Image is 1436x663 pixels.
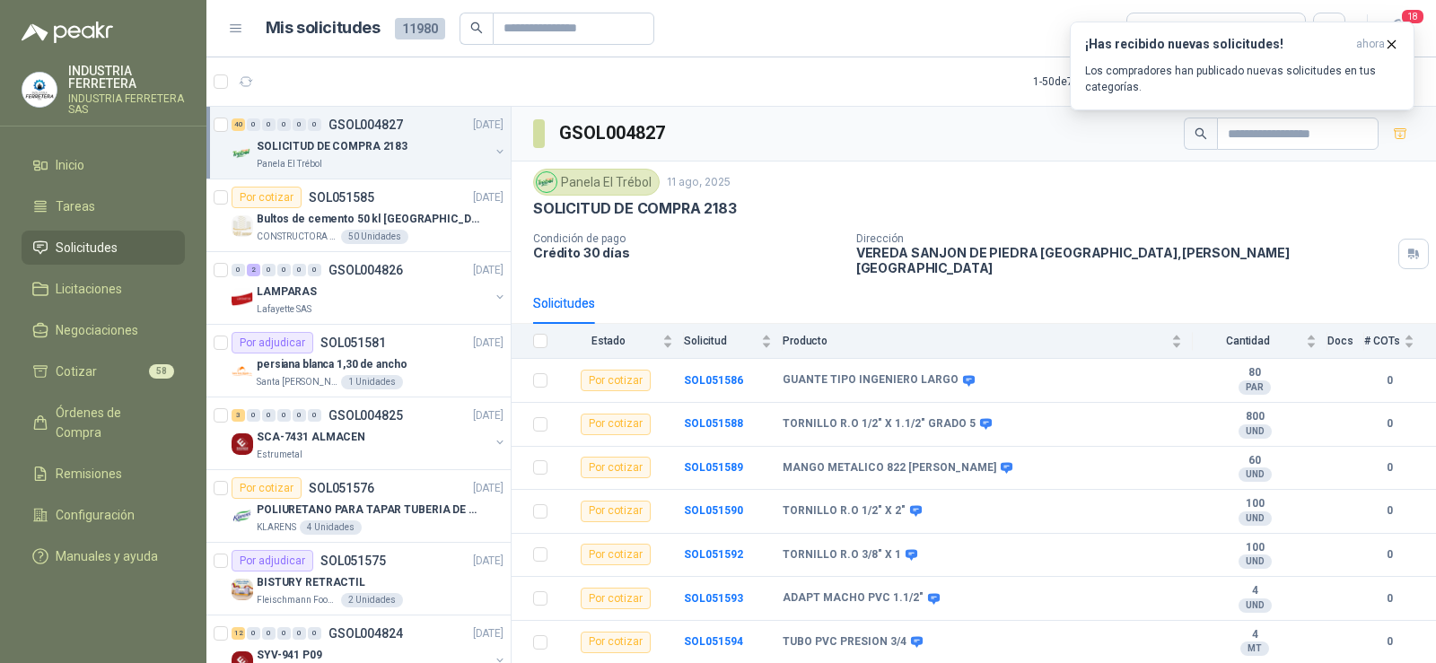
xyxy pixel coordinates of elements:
b: 0 [1364,546,1414,563]
div: 0 [277,409,291,422]
span: Órdenes de Compra [56,403,168,442]
div: Por adjudicar [232,332,313,353]
p: [DATE] [473,480,503,497]
img: Logo peakr [22,22,113,43]
h3: ¡Has recibido nuevas solicitudes! [1085,37,1349,52]
div: Por cotizar [581,414,651,435]
div: 0 [247,627,260,640]
b: 80 [1193,366,1317,380]
p: Dirección [856,232,1391,245]
p: Fleischmann Foods S.A. [257,593,337,607]
b: 100 [1193,497,1317,511]
a: SOL051588 [684,417,743,430]
p: 11 ago, 2025 [667,174,731,191]
div: Por adjudicar [232,550,313,571]
div: 0 [308,627,321,640]
div: 0 [262,627,276,640]
div: Todas [1138,19,1176,39]
a: SOL051590 [684,504,743,517]
p: POLIURETANO PARA TAPAR TUBERIA DE SENSORES DE NIVEL DEL BANCO DE HIELO [257,502,480,519]
p: KLARENS [257,520,296,535]
div: 0 [308,118,321,131]
b: SOL051586 [684,374,743,387]
div: 0 [308,409,321,422]
div: 50 Unidades [341,230,408,244]
div: 0 [308,264,321,276]
span: Licitaciones [56,279,122,299]
a: Configuración [22,498,185,532]
p: Estrumetal [257,448,302,462]
a: 0 2 0 0 0 0 GSOL004826[DATE] Company LogoLAMPARASLafayette SAS [232,259,507,317]
p: GSOL004826 [328,264,403,276]
a: Cotizar58 [22,354,185,388]
div: UND [1239,467,1272,482]
p: GSOL004827 [328,118,403,131]
div: 0 [262,409,276,422]
div: MT [1240,641,1269,656]
span: 58 [149,364,174,379]
a: Negociaciones [22,313,185,347]
div: Por cotizar [581,501,651,522]
div: 0 [277,264,291,276]
a: SOL051593 [684,592,743,605]
span: Remisiones [56,464,122,484]
p: Los compradores han publicado nuevas solicitudes en tus categorías. [1085,63,1399,95]
p: BISTURY RETRACTIL [257,574,365,591]
h1: Mis solicitudes [266,15,381,41]
p: SOLICITUD DE COMPRA 2183 [257,138,407,155]
p: persiana blanca 1,30 de ancho [257,356,407,373]
th: Solicitud [684,324,783,359]
a: Órdenes de Compra [22,396,185,449]
div: 1 - 50 de 7583 [1033,67,1150,96]
b: 0 [1364,502,1414,519]
img: Company Logo [232,288,253,310]
th: Producto [783,324,1193,359]
b: ADAPT MACHO PVC 1.1/2" [783,591,924,606]
a: SOL051594 [684,635,743,648]
b: 0 [1364,459,1414,476]
span: Tareas [56,196,95,216]
span: Negociaciones [56,320,138,340]
p: CONSTRUCTORA GRUPO FIP [257,230,337,244]
p: INDUSTRIA FERRETERA SAS [68,93,185,115]
div: Solicitudes [533,293,595,313]
span: search [470,22,483,34]
span: Producto [783,335,1168,347]
div: Por cotizar [581,632,651,653]
div: Por cotizar [581,457,651,478]
a: Por cotizarSOL051576[DATE] Company LogoPOLIURETANO PARA TAPAR TUBERIA DE SENSORES DE NIVEL DEL BA... [206,470,511,543]
div: Por cotizar [581,544,651,565]
div: UND [1239,598,1272,613]
a: Por adjudicarSOL051575[DATE] Company LogoBISTURY RETRACTILFleischmann Foods S.A.2 Unidades [206,543,511,615]
div: 4 Unidades [300,520,362,535]
p: SOL051575 [320,554,386,567]
b: 0 [1364,590,1414,607]
img: Company Logo [232,143,253,164]
div: PAR [1239,380,1271,395]
p: LAMPARAS [257,284,317,301]
div: 0 [262,264,276,276]
th: Estado [558,324,684,359]
div: Por cotizar [581,588,651,609]
img: Company Logo [22,73,57,107]
a: SOL051589 [684,461,743,474]
p: [DATE] [473,262,503,279]
span: 11980 [395,18,445,39]
button: ¡Has recibido nuevas solicitudes!ahora Los compradores han publicado nuevas solicitudes en tus ca... [1070,22,1414,110]
p: [DATE] [473,189,503,206]
p: Condición de pago [533,232,842,245]
div: 40 [232,118,245,131]
a: 40 0 0 0 0 0 GSOL004827[DATE] Company LogoSOLICITUD DE COMPRA 2183Panela El Trébol [232,114,507,171]
a: Solicitudes [22,231,185,265]
img: Company Logo [232,579,253,600]
a: Por adjudicarSOL051581[DATE] Company Logopersiana blanca 1,30 de anchoSanta [PERSON_NAME]1 Unidades [206,325,511,397]
p: Crédito 30 días [533,245,842,260]
div: Panela El Trébol [533,169,660,196]
p: [DATE] [473,625,503,642]
div: 1 Unidades [341,375,403,389]
div: 2 Unidades [341,593,403,607]
p: SOL051585 [309,191,374,204]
